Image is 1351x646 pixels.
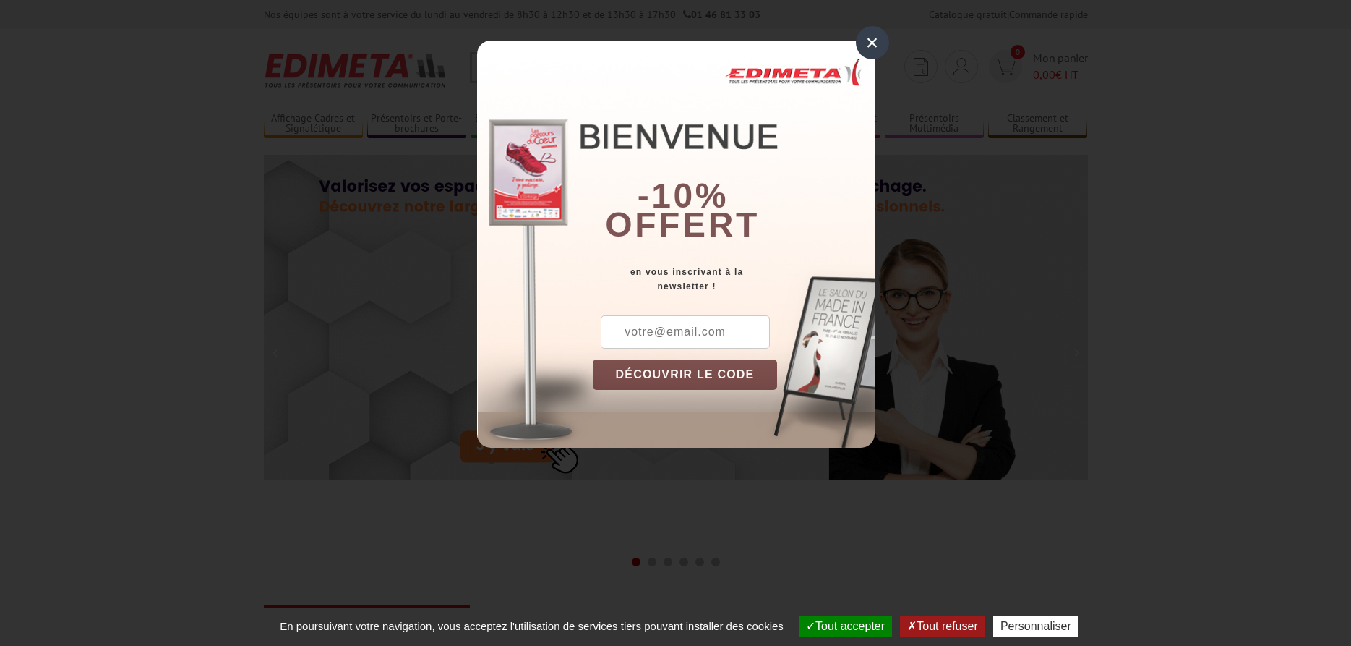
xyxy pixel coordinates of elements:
font: offert [605,205,760,244]
button: Tout refuser [900,616,985,637]
input: votre@email.com [601,315,770,349]
button: Personnaliser (fenêtre modale) [993,616,1078,637]
button: DÉCOUVRIR LE CODE [593,360,778,390]
span: En poursuivant votre navigation, vous acceptez l'utilisation de services tiers pouvant installer ... [273,620,791,632]
div: × [856,26,889,59]
div: en vous inscrivant à la newsletter ! [593,265,875,294]
button: Tout accepter [799,616,892,637]
b: -10% [638,177,729,215]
